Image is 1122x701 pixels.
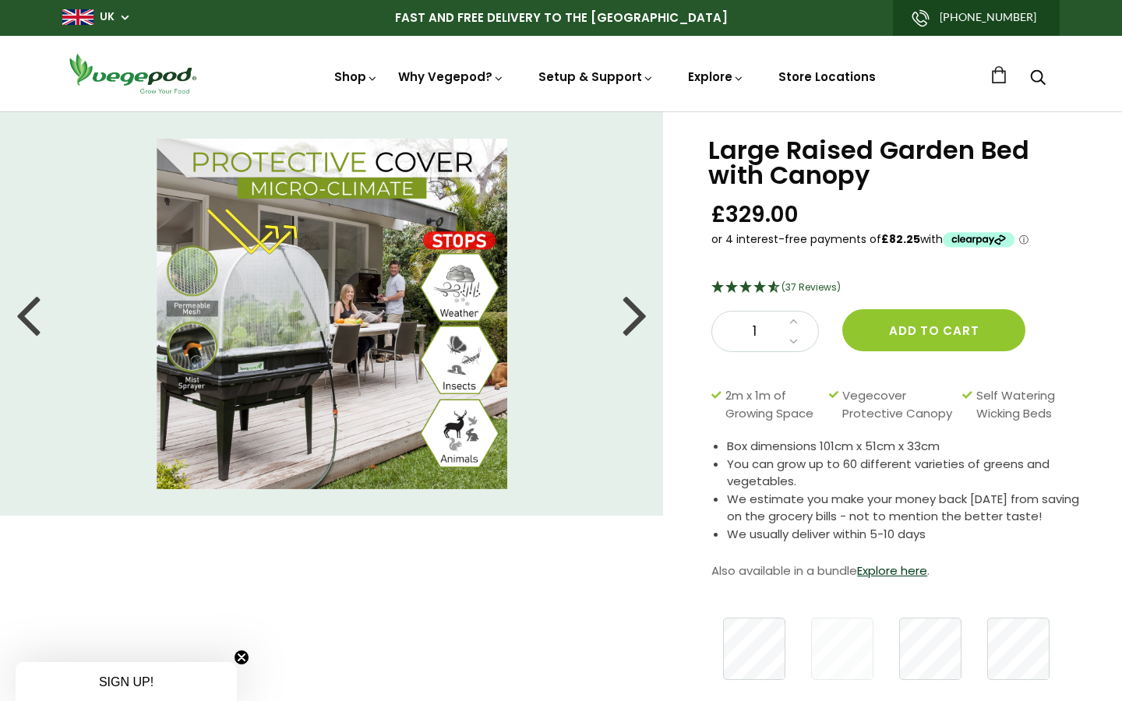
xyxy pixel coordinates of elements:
[711,278,1083,298] div: 4.68 Stars - 37 Reviews
[711,559,1083,583] p: Also available in a bundle .
[842,387,954,422] span: Vegecover Protective Canopy
[688,69,744,85] a: Explore
[62,51,203,96] img: Vegepod
[727,438,1083,456] li: Box dimensions 101cm x 51cm x 33cm
[398,69,504,85] a: Why Vegepod?
[62,9,93,25] img: gb_large.png
[727,491,1083,526] li: We estimate you make your money back [DATE] from saving on the grocery bills - not to mention the...
[334,69,378,85] a: Shop
[782,280,841,294] span: (37 Reviews)
[538,69,654,85] a: Setup & Support
[708,138,1083,188] h1: Large Raised Garden Bed with Canopy
[99,675,153,689] span: SIGN UP!
[234,650,249,665] button: Close teaser
[857,562,927,579] a: Explore here
[725,387,821,422] span: 2m x 1m of Growing Space
[711,200,799,229] span: £329.00
[785,312,803,332] a: Increase quantity by 1
[727,526,1083,544] li: We usually deliver within 5-10 days
[16,662,237,701] div: SIGN UP!Close teaser
[1030,71,1046,87] a: Search
[842,309,1025,351] button: Add to cart
[157,139,507,489] img: Large Raised Garden Bed with Canopy
[778,69,876,85] a: Store Locations
[727,456,1083,491] li: You can grow up to 60 different varieties of greens and vegetables.
[976,387,1075,422] span: Self Watering Wicking Beds
[728,322,781,342] span: 1
[100,9,115,25] a: UK
[785,332,803,352] a: Decrease quantity by 1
